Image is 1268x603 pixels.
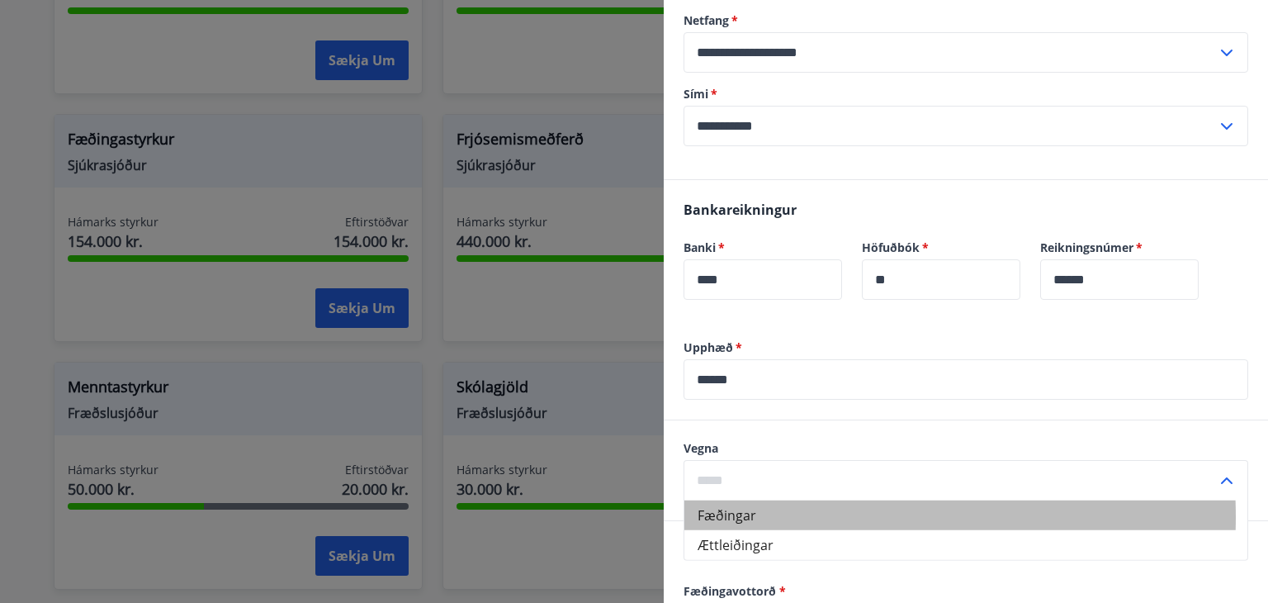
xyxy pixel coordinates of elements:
[862,240,1020,256] label: Höfuðbók
[684,12,1248,29] label: Netfang
[684,530,1247,560] li: Ættleiðingar
[684,86,1248,102] label: Sími
[684,339,1248,356] label: Upphæð
[684,359,1248,400] div: Upphæð
[684,501,1247,530] li: Fæðingar
[1040,240,1199,256] label: Reikningsnúmer
[684,440,1248,457] label: Vegna
[684,583,786,599] span: Fæðingavottorð
[684,201,797,219] span: Bankareikningur
[684,240,842,256] label: Banki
